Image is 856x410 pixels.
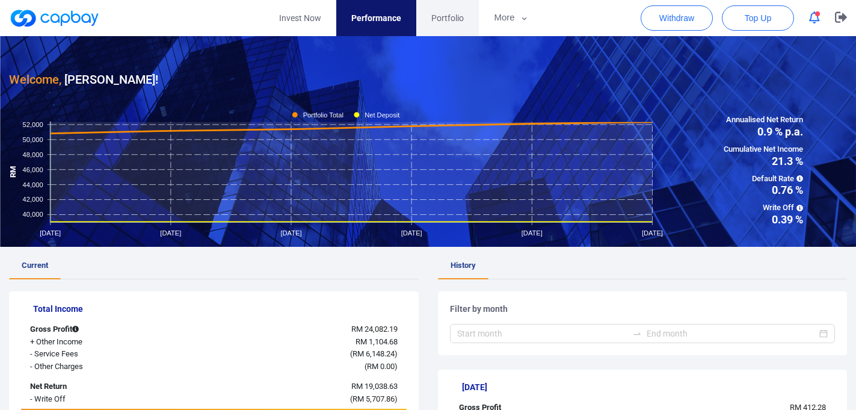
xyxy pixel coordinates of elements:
tspan: 48,000 [23,151,43,158]
span: swap-right [632,329,642,338]
span: Portfolio [431,11,464,25]
h5: [DATE] [462,382,836,393]
div: Net Return [21,380,182,393]
span: RM 19,038.63 [351,382,398,391]
span: Performance [351,11,401,25]
span: Annualised Net Return [724,114,803,126]
span: Top Up [745,12,771,24]
tspan: [DATE] [401,229,422,236]
button: Withdraw [641,5,713,31]
tspan: Portfolio Total [303,111,343,118]
h5: Total Income [33,303,407,314]
span: Welcome, [9,72,61,87]
span: RM 1,104.68 [356,337,398,346]
span: Current [22,261,48,270]
span: 21.3 % [724,156,803,167]
tspan: [DATE] [522,229,543,236]
tspan: 52,000 [23,120,43,128]
span: RM 5,707.86 [353,394,395,403]
div: ( ) [182,361,407,373]
tspan: 44,000 [23,181,43,188]
span: RM 6,148.24 [353,349,395,358]
span: RM 0.00 [367,362,395,371]
tspan: [DATE] [40,229,61,236]
input: Start month [457,327,627,340]
input: End month [647,327,817,340]
tspan: 50,000 [23,135,43,143]
div: - Service Fees [21,348,182,361]
h5: Filter by month [450,303,836,314]
h3: [PERSON_NAME] ! [9,70,158,89]
tspan: Net Deposit [365,111,400,118]
button: Top Up [722,5,794,31]
span: Write Off [724,202,803,214]
div: + Other Income [21,336,182,349]
span: History [451,261,476,270]
tspan: 40,000 [23,211,43,218]
div: ( ) [182,348,407,361]
span: to [632,329,642,338]
div: Gross Profit [21,323,182,336]
span: 0.76 % [724,185,803,196]
span: Default Rate [724,173,803,185]
tspan: 46,000 [23,166,43,173]
div: - Write Off [21,393,182,406]
span: Cumulative Net Income [724,143,803,156]
tspan: 42,000 [23,196,43,203]
div: - Other Charges [21,361,182,373]
span: RM 24,082.19 [351,325,398,334]
div: ( ) [182,393,407,406]
span: 0.9 % p.a. [724,126,803,137]
tspan: [DATE] [281,229,302,236]
tspan: [DATE] [642,229,663,236]
tspan: RM [8,166,17,178]
tspan: [DATE] [160,229,181,236]
span: 0.39 % [724,214,803,225]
